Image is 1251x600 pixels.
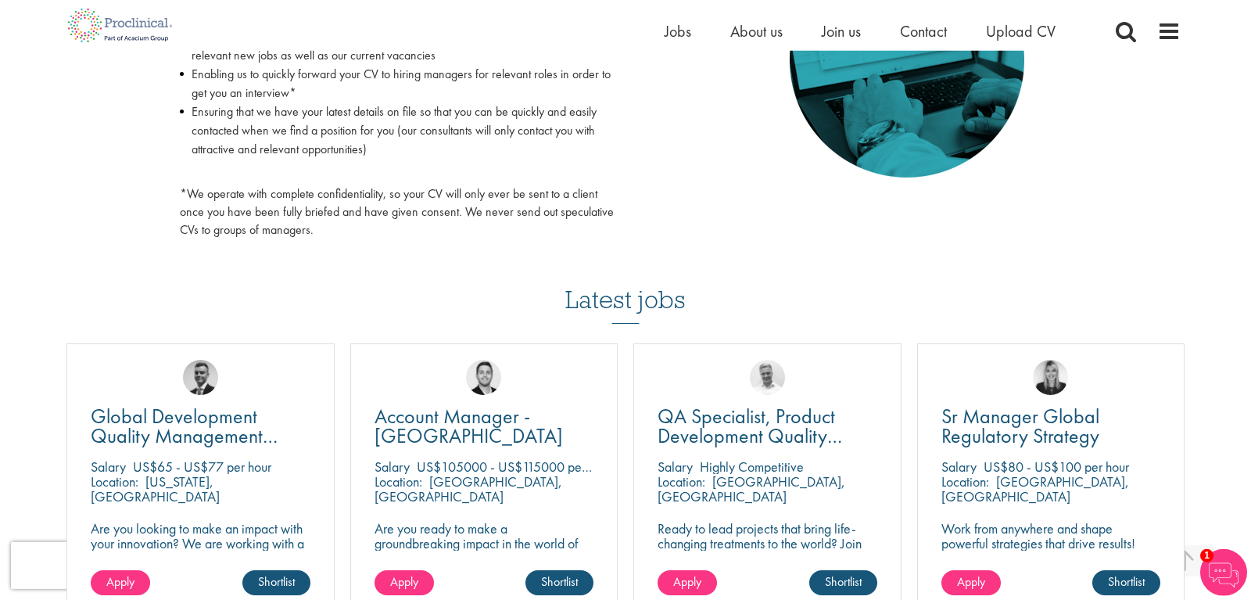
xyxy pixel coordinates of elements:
p: Ready to lead projects that bring life-changing treatments to the world? Join our client at the f... [658,521,877,595]
span: Salary [941,458,977,476]
span: Location: [91,472,138,490]
span: Apply [957,573,985,590]
img: Parker Jensen [466,360,501,395]
a: Jobs [665,21,691,41]
span: QA Specialist, Product Development Quality (PDQ) [658,403,842,469]
img: Joshua Bye [750,360,785,395]
a: Apply [941,570,1001,595]
p: US$80 - US$100 per hour [984,458,1129,476]
li: Ensuring that we have your latest details on file so that you can be quickly and easily contacted... [180,102,614,178]
img: Chatbot [1200,549,1247,596]
a: Apply [91,570,150,595]
span: Salary [91,458,126,476]
span: Salary [658,458,693,476]
a: Shortlist [1092,570,1160,595]
p: [GEOGRAPHIC_DATA], [GEOGRAPHIC_DATA] [375,472,562,505]
span: Location: [941,472,989,490]
a: Sr Manager Global Regulatory Strategy [941,407,1161,446]
span: Location: [375,472,422,490]
p: Are you looking to make an impact with your innovation? We are working with a well-established ph... [91,521,310,595]
a: Apply [375,570,434,595]
h3: Latest jobs [565,247,686,324]
a: Join us [822,21,861,41]
span: Sr Manager Global Regulatory Strategy [941,403,1099,449]
p: US$65 - US$77 per hour [133,458,271,476]
a: Shortlist [242,570,310,595]
p: Are you ready to make a groundbreaking impact in the world of biotechnology? Join a growing compa... [375,521,594,595]
span: Account Manager - [GEOGRAPHIC_DATA] [375,403,563,449]
a: Apply [658,570,717,595]
iframe: reCAPTCHA [11,542,211,589]
p: US$105000 - US$115000 per annum [417,458,624,476]
img: Alex Bill [183,360,218,395]
a: Shortlist [525,570,593,595]
a: Shortlist [809,570,877,595]
span: 1 [1200,549,1213,562]
a: Account Manager - [GEOGRAPHIC_DATA] [375,407,594,446]
span: Apply [390,573,418,590]
a: QA Specialist, Product Development Quality (PDQ) [658,407,877,446]
p: Work from anywhere and shape powerful strategies that drive results! Enjoy the freedom of remote ... [941,521,1161,595]
span: Salary [375,458,410,476]
a: Upload CV [986,21,1056,41]
p: Highly Competitive [700,458,804,476]
img: Janelle Jones [1033,360,1068,395]
li: Enabling us to quickly forward your CV to hiring managers for relevant roles in order to get you ... [180,65,614,102]
span: Apply [106,573,134,590]
a: Contact [900,21,947,41]
p: [US_STATE], [GEOGRAPHIC_DATA] [91,472,220,505]
a: About us [730,21,783,41]
span: Apply [673,573,701,590]
p: *We operate with complete confidentiality, so your CV will only ever be sent to a client once you... [180,185,614,239]
p: [GEOGRAPHIC_DATA], [GEOGRAPHIC_DATA] [941,472,1129,505]
span: Location: [658,472,705,490]
p: [GEOGRAPHIC_DATA], [GEOGRAPHIC_DATA] [658,472,845,505]
a: Global Development Quality Management (GCP) [91,407,310,446]
span: Global Development Quality Management (GCP) [91,403,278,469]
